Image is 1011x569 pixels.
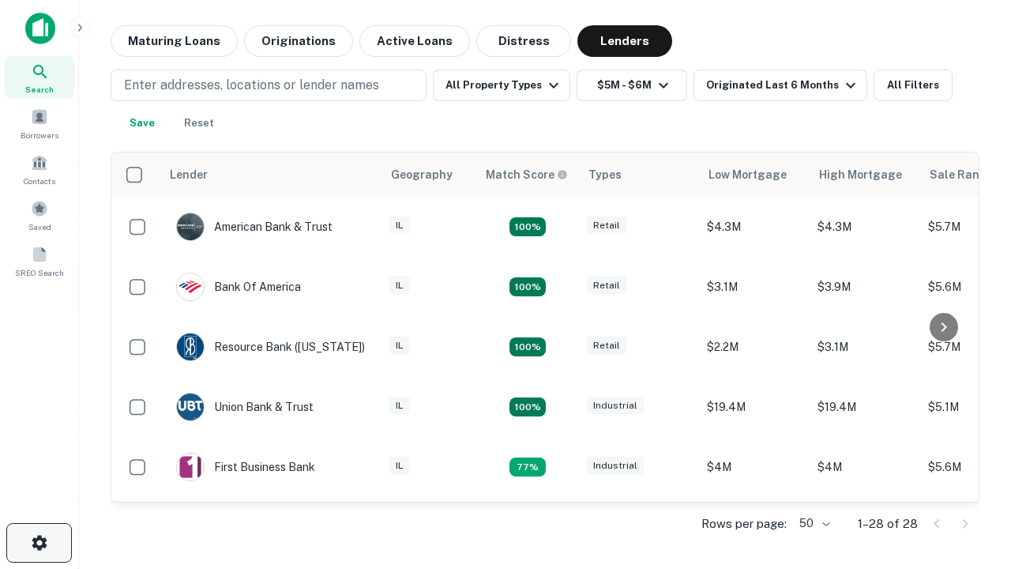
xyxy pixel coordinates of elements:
div: IL [389,277,410,295]
span: SREO Search [15,266,64,279]
div: Lender [170,165,208,184]
div: Retail [587,277,626,295]
span: Saved [28,220,51,233]
span: Contacts [24,175,55,187]
td: $19.4M [699,377,810,437]
th: Lender [160,153,381,197]
p: Rows per page: [701,514,787,533]
div: Retail [587,217,626,235]
a: Search [5,56,74,99]
a: Contacts [5,148,74,190]
img: picture [177,394,204,420]
img: picture [177,454,204,480]
div: Matching Properties: 4, hasApolloMatch: undefined [509,277,546,296]
div: Bank Of America [176,273,301,301]
div: Low Mortgage [708,165,787,184]
button: Save your search to get updates of matches that match your search criteria. [117,107,167,139]
div: Industrial [587,397,644,415]
th: Geography [381,153,476,197]
div: Matching Properties: 7, hasApolloMatch: undefined [509,217,546,236]
div: Types [588,165,622,184]
img: capitalize-icon.png [25,13,55,44]
button: Originated Last 6 Months [693,70,867,101]
th: Low Mortgage [699,153,810,197]
td: $4.3M [699,197,810,257]
iframe: Chat Widget [932,443,1011,518]
div: IL [389,457,410,475]
a: Borrowers [5,102,74,145]
div: 50 [793,512,832,535]
th: Capitalize uses an advanced AI algorithm to match your search with the best lender. The match sco... [476,153,579,197]
button: Active Loans [359,25,470,57]
div: IL [389,217,410,235]
th: Types [579,153,699,197]
button: $5M - $6M [577,70,687,101]
div: IL [389,397,410,415]
div: IL [389,337,410,355]
div: Matching Properties: 3, hasApolloMatch: undefined [509,458,546,477]
a: SREO Search [5,239,74,282]
div: Union Bank & Trust [176,393,314,421]
div: Resource Bank ([US_STATE]) [176,333,365,361]
span: Borrowers [21,129,58,141]
button: Maturing Loans [111,25,238,57]
td: $2.2M [699,317,810,377]
td: $3.9M [699,497,810,557]
div: Originated Last 6 Months [706,76,860,95]
div: High Mortgage [819,165,902,184]
th: High Mortgage [810,153,920,197]
div: Capitalize uses an advanced AI algorithm to match your search with the best lender. The match sco... [486,166,568,183]
img: picture [177,213,204,240]
button: All Property Types [433,70,570,101]
button: Lenders [577,25,672,57]
div: First Business Bank [176,453,315,481]
button: Originations [244,25,353,57]
td: $3.1M [699,257,810,317]
span: Search [25,83,54,96]
button: Enter addresses, locations or lender names [111,70,427,101]
p: 1–28 of 28 [858,514,918,533]
td: $3.1M [810,317,920,377]
p: Enter addresses, locations or lender names [124,76,379,95]
button: Reset [174,107,224,139]
td: $4M [810,437,920,497]
td: $3.9M [810,257,920,317]
img: picture [177,273,204,300]
div: American Bank & Trust [176,213,333,241]
div: Industrial [587,457,644,475]
div: Matching Properties: 4, hasApolloMatch: undefined [509,337,546,356]
h6: Match Score [486,166,565,183]
a: Saved [5,194,74,236]
div: Matching Properties: 4, hasApolloMatch: undefined [509,398,546,416]
td: $4M [699,437,810,497]
button: All Filters [874,70,953,101]
div: Geography [391,165,453,184]
img: picture [177,333,204,360]
button: Distress [476,25,571,57]
div: Retail [587,337,626,355]
td: $19.4M [810,377,920,437]
td: $4.2M [810,497,920,557]
td: $4.3M [810,197,920,257]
